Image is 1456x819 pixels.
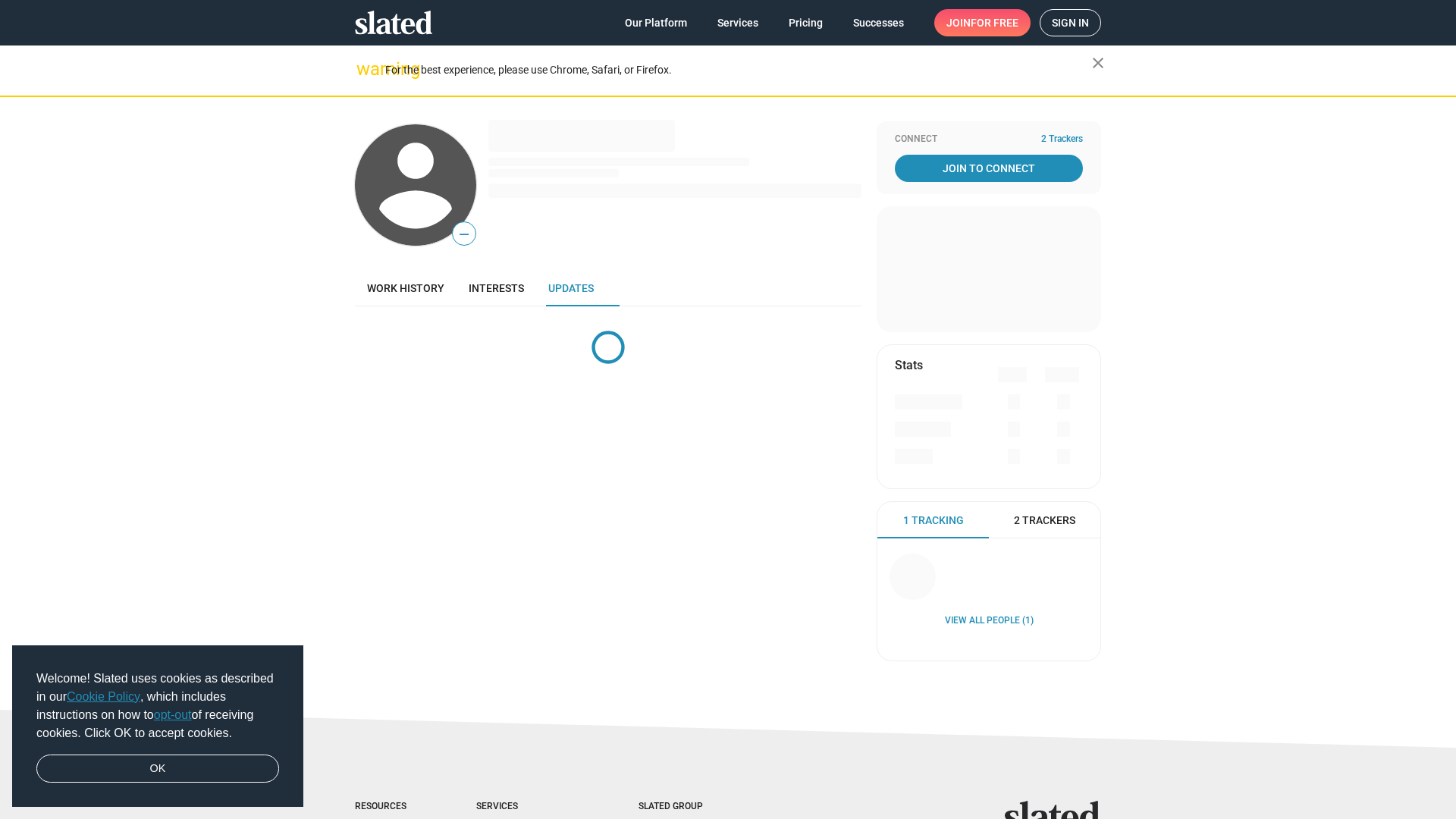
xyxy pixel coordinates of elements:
[613,9,699,36] a: Our Platform
[356,60,375,78] mat-icon: warning
[548,282,594,294] span: Updates
[946,9,1018,36] span: Join
[789,9,823,36] span: Pricing
[355,801,416,813] div: Resources
[934,9,1031,36] a: Joinfor free
[1041,133,1083,146] span: 2 Trackers
[777,9,835,36] a: Pricing
[355,270,457,306] a: Work history
[625,9,687,36] span: Our Platform
[36,755,279,783] a: dismiss cookie message
[1052,10,1089,36] span: Sign in
[457,270,536,306] a: Interests
[895,133,1083,146] div: Connect
[945,615,1034,627] a: View all People (1)
[853,9,904,36] span: Successes
[717,9,758,36] span: Services
[67,690,140,703] a: Cookie Policy
[1040,9,1101,36] a: Sign in
[705,9,770,36] a: Services
[367,282,444,294] span: Work history
[12,645,303,808] div: cookieconsent
[639,801,742,813] div: Slated Group
[476,801,578,813] div: Services
[1014,513,1075,528] span: 2 Trackers
[895,155,1083,182] a: Join To Connect
[453,224,475,244] span: —
[971,9,1018,36] span: for free
[841,9,916,36] a: Successes
[154,708,192,721] a: opt-out
[1089,54,1107,72] mat-icon: close
[898,155,1080,182] span: Join To Connect
[895,357,923,373] mat-card-title: Stats
[903,513,964,528] span: 1 Tracking
[385,60,1092,80] div: For the best experience, please use Chrome, Safari, or Firefox.
[536,270,606,306] a: Updates
[36,670,279,742] span: Welcome! Slated uses cookies as described in our , which includes instructions on how to of recei...
[469,282,524,294] span: Interests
